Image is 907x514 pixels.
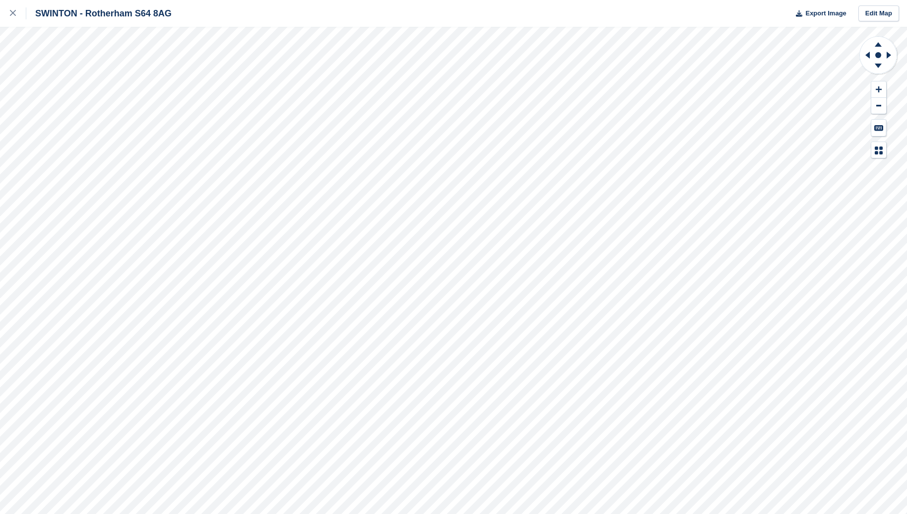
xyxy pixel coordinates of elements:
div: SWINTON - Rotherham S64 8AG [26,7,172,19]
button: Zoom Out [871,98,886,114]
span: Export Image [805,8,846,18]
button: Keyboard Shortcuts [871,120,886,136]
a: Edit Map [858,5,899,22]
button: Zoom In [871,81,886,98]
button: Export Image [790,5,846,22]
button: Map Legend [871,142,886,158]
